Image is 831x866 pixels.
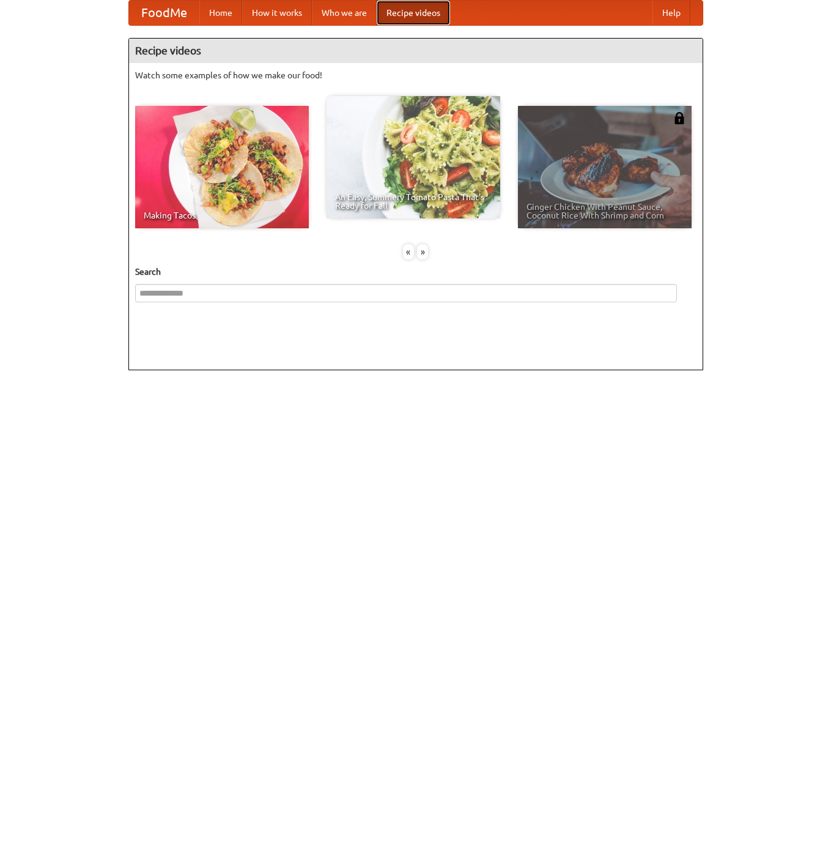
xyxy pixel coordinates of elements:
img: 483408.png [673,112,685,124]
a: Who we are [312,1,377,25]
a: Making Tacos [135,106,309,228]
a: Recipe videos [377,1,450,25]
a: How it works [242,1,312,25]
a: FoodMe [129,1,199,25]
h5: Search [135,266,696,278]
p: Watch some examples of how we make our food! [135,69,696,81]
h4: Recipe videos [129,39,703,63]
span: An Easy, Summery Tomato Pasta That's Ready for Fall [335,193,492,210]
a: Home [199,1,242,25]
div: « [403,244,414,259]
span: Making Tacos [144,211,300,220]
div: » [417,244,428,259]
a: Help [652,1,690,25]
a: An Easy, Summery Tomato Pasta That's Ready for Fall [327,96,500,218]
